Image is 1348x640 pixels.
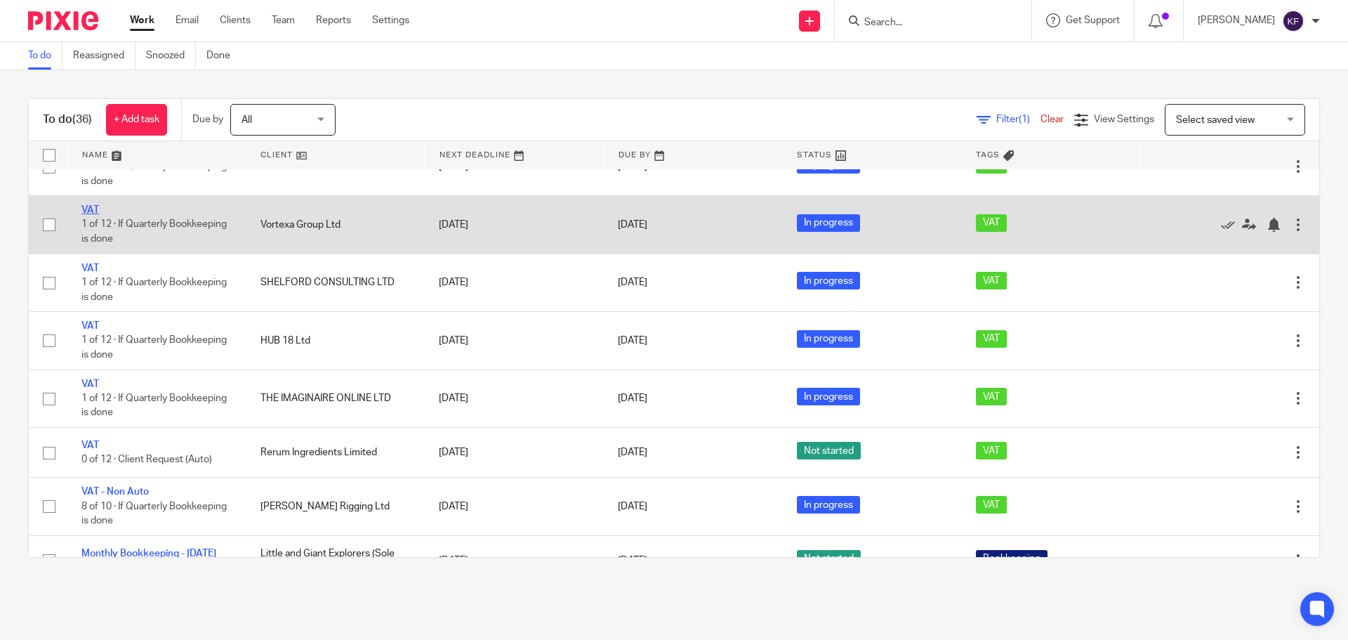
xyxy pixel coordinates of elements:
td: [DATE] [425,312,604,370]
td: [DATE] [425,254,604,311]
span: 1 of 12 · If Quarterly Bookkeeping is done [81,393,227,418]
td: THE IMAGINAIRE ONLINE LTD [246,370,425,427]
a: Clear [1040,115,1064,124]
span: Filter [996,115,1040,124]
span: VAT [976,272,1007,289]
td: [DATE] [425,370,604,427]
img: Pixie [28,11,98,30]
span: All [242,115,252,125]
span: Not started [797,550,861,568]
span: 0 of 12 · Client Request (Auto) [81,455,212,464]
span: [DATE] [618,556,647,566]
span: 1 of 12 · If Quarterly Bookkeeping is done [81,336,227,360]
td: [DATE] [425,478,604,535]
span: View Settings [1094,115,1154,124]
a: VAT [81,263,99,273]
p: Due by [192,112,223,126]
td: [DATE] [425,428,604,478]
a: Reassigned [73,42,136,70]
a: VAT [81,205,99,215]
span: [DATE] [618,277,647,287]
a: Monthly Bookkeeping - [DATE] [81,549,216,559]
td: Rerum Ingredients Limited [246,428,425,478]
td: Little and Giant Explorers (Sole Trader) [246,535,425,585]
span: In progress [797,272,860,289]
span: In progress [797,330,860,348]
span: [DATE] [618,220,647,230]
input: Search [863,17,989,30]
a: Snoozed [146,42,196,70]
span: (36) [72,114,92,125]
a: VAT - Non Auto [81,487,149,497]
h1: To do [43,112,92,127]
a: Email [176,13,199,27]
span: In progress [797,214,860,232]
a: Clients [220,13,251,27]
span: [DATE] [618,336,647,346]
a: + Add task [106,104,167,136]
a: Work [130,13,154,27]
a: VAT [81,321,99,331]
td: HUB 18 Ltd [246,312,425,370]
span: 1 of 12 · If Quarterly Bookkeeping is done [81,277,227,302]
span: In progress [797,496,860,514]
td: [PERSON_NAME] Rigging Ltd [246,478,425,535]
span: VAT [976,496,1007,514]
a: Mark as done [1221,218,1242,232]
td: [DATE] [425,535,604,585]
span: 8 of 10 · If Quarterly Bookkeeping is done [81,502,227,526]
a: Team [272,13,295,27]
a: VAT [81,440,99,450]
span: Not started [797,442,861,459]
td: SHELFORD CONSULTING LTD [246,254,425,311]
span: Get Support [1066,15,1120,25]
span: Select saved view [1176,115,1255,125]
span: VAT [976,330,1007,348]
span: Bookkeeping [976,550,1048,568]
td: Vortexa Group Ltd [246,196,425,254]
span: [DATE] [618,448,647,457]
td: [DATE] [425,196,604,254]
a: Settings [372,13,409,27]
span: 1 of 12 · If Quarterly Bookkeeping is done [81,162,227,186]
span: VAT [976,388,1007,405]
span: [DATE] [618,393,647,403]
a: Reports [316,13,351,27]
a: Done [206,42,241,70]
img: svg%3E [1282,10,1304,32]
span: VAT [976,442,1007,459]
span: 1 of 12 · If Quarterly Bookkeeping is done [81,220,227,244]
span: VAT [976,214,1007,232]
span: [DATE] [618,502,647,511]
a: VAT [81,379,99,389]
a: To do [28,42,62,70]
p: [PERSON_NAME] [1198,13,1275,27]
span: In progress [797,388,860,405]
span: Tags [976,151,1000,159]
span: (1) [1019,115,1030,124]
